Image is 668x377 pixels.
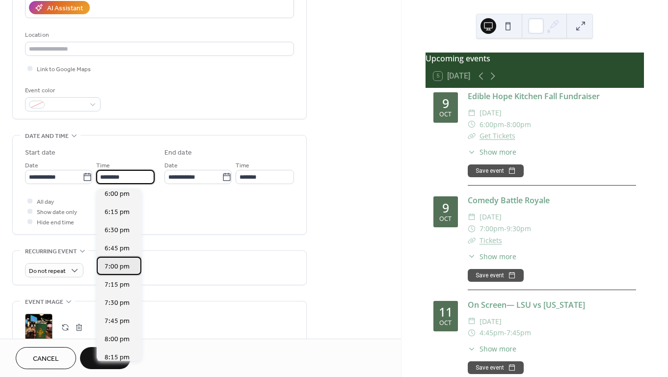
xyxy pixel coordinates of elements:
button: Save [80,347,131,369]
button: Save event [468,164,524,177]
span: Hide end time [37,217,74,228]
span: 7:00 pm [105,262,130,272]
button: Cancel [16,347,76,369]
div: ​ [468,147,476,157]
span: 6:00 pm [105,189,130,199]
span: - [504,119,507,131]
div: 11 [439,306,453,318]
span: 8:00pm [507,119,531,131]
span: [DATE] [480,316,502,327]
span: Show more [480,147,516,157]
span: 7:15 pm [105,280,130,290]
span: Recurring event [25,246,77,257]
div: ​ [468,211,476,223]
div: ​ [468,327,476,339]
span: - [504,223,507,235]
div: ​ [468,107,476,119]
div: Oct [439,111,452,118]
div: ​ [468,251,476,262]
span: 6:15 pm [105,207,130,217]
div: Oct [439,320,452,326]
div: ; [25,314,53,341]
span: 9:30pm [507,223,531,235]
div: ​ [468,316,476,327]
div: ​ [468,235,476,246]
div: Oct [439,216,452,222]
button: ​Show more [468,344,516,354]
a: Edible Hope Kitchen Fall Fundraiser [468,91,600,102]
div: ​ [468,344,476,354]
button: ​Show more [468,147,516,157]
span: - [504,327,507,339]
span: Date [25,161,38,171]
div: Start date [25,148,55,158]
button: ​Show more [468,251,516,262]
div: 9 [442,97,449,109]
a: Tickets [480,236,502,245]
div: Event color [25,85,99,96]
span: Cancel [33,354,59,364]
span: All day [37,197,54,207]
div: On Screen— LSU vs [US_STATE] [468,299,636,311]
div: ​ [468,119,476,131]
span: Event image [25,297,63,307]
span: 8:15 pm [105,352,130,363]
div: ​ [468,223,476,235]
span: 8:00 pm [105,334,130,345]
span: Time [96,161,110,171]
span: Link to Google Maps [37,64,91,75]
span: Show more [480,344,516,354]
span: 7:30 pm [105,298,130,308]
span: Date [164,161,178,171]
span: 6:45 pm [105,243,130,254]
span: 7:00pm [480,223,504,235]
div: 9 [442,202,449,214]
div: End date [164,148,192,158]
span: 4:45pm [480,327,504,339]
button: AI Assistant [29,1,90,14]
div: AI Assistant [47,3,83,14]
span: Save [97,354,113,364]
span: 6:00pm [480,119,504,131]
span: [DATE] [480,107,502,119]
a: Get Tickets [480,131,515,140]
span: Date and time [25,131,69,141]
a: Comedy Battle Royale [468,195,550,206]
span: Do not repeat [29,266,66,277]
span: 6:30 pm [105,225,130,236]
span: Time [236,161,249,171]
div: Upcoming events [426,53,644,64]
div: Location [25,30,292,40]
button: Save event [468,269,524,282]
span: Show more [480,251,516,262]
span: 7:45 pm [105,316,130,326]
span: 7:45pm [507,327,531,339]
span: [DATE] [480,211,502,223]
span: Show date only [37,207,77,217]
button: Save event [468,361,524,374]
div: ​ [468,130,476,142]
